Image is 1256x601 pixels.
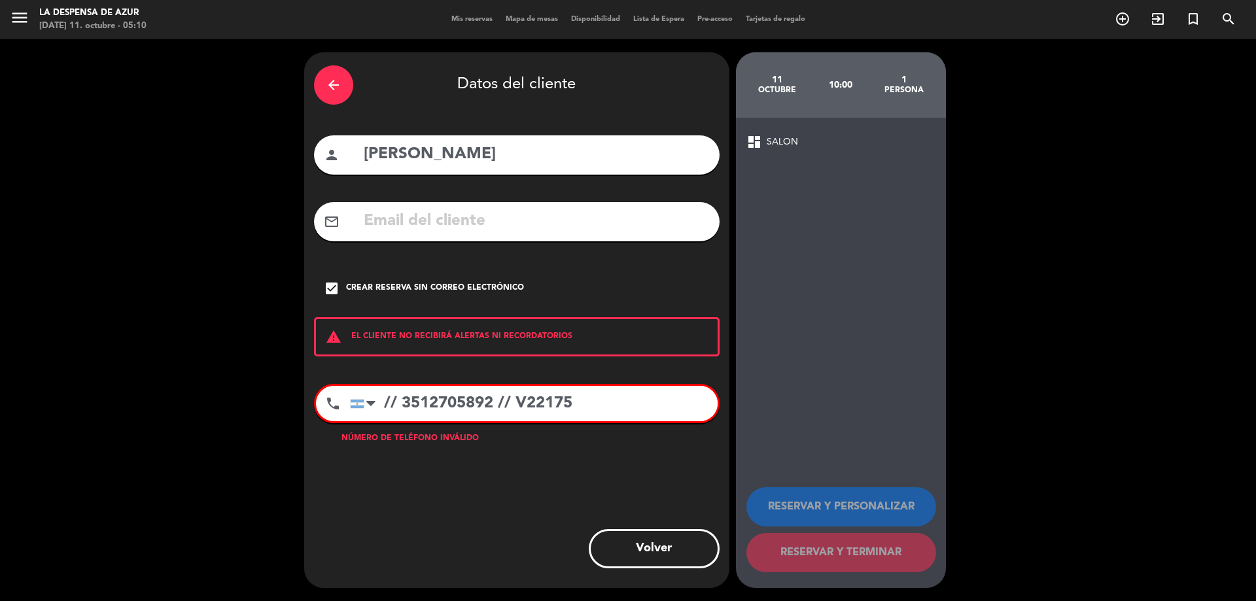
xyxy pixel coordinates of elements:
span: Tarjetas de regalo [739,16,812,23]
div: EL CLIENTE NO RECIBIRÁ ALERTAS NI RECORDATORIOS [314,317,720,356]
div: Argentina: +54 [351,386,381,421]
i: person [324,147,340,163]
i: check_box [324,281,340,296]
i: menu [10,8,29,27]
div: La Despensa de Azur [39,7,147,20]
div: Número de teléfono inválido [314,432,720,445]
div: 1 [872,75,935,85]
div: [DATE] 11. octubre - 05:10 [39,20,147,33]
i: arrow_back [326,77,341,93]
input: Nombre del cliente [362,141,710,168]
i: add_circle_outline [1115,11,1130,27]
button: Volver [589,529,720,568]
div: Datos del cliente [314,62,720,108]
div: octubre [746,85,809,95]
button: RESERVAR Y PERSONALIZAR [746,487,936,526]
input: Email del cliente [362,208,710,235]
i: turned_in_not [1185,11,1201,27]
i: search [1221,11,1236,27]
i: phone [325,396,341,411]
span: Lista de Espera [627,16,691,23]
div: Crear reserva sin correo electrónico [346,282,524,295]
button: RESERVAR Y TERMINAR [746,533,936,572]
span: Mis reservas [445,16,499,23]
span: SALON [767,135,798,150]
i: warning [316,329,351,345]
span: dashboard [746,134,762,150]
div: 10:00 [809,62,872,108]
div: persona [872,85,935,95]
i: exit_to_app [1150,11,1166,27]
input: Número de teléfono... [350,386,718,421]
div: 11 [746,75,809,85]
i: mail_outline [324,214,340,230]
button: menu [10,8,29,32]
span: Pre-acceso [691,16,739,23]
span: Disponibilidad [565,16,627,23]
span: Mapa de mesas [499,16,565,23]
